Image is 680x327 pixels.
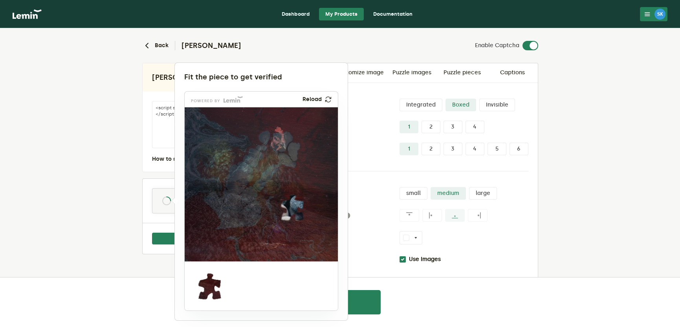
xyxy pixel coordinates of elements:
p: powered by [191,99,220,103]
div: Fit the piece to get verified [184,72,338,82]
img: refresh.png [325,96,332,103]
img: bd892d1a-6a3d-4ebd-864a-a797e75f9cb6.png [185,107,439,261]
img: Lemin logo [224,96,243,103]
p: Reload [302,96,322,103]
